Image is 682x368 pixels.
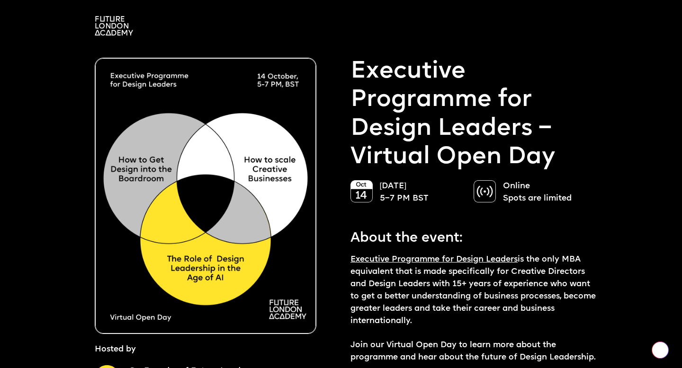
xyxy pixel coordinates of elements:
[350,58,597,172] p: Executive Programme for Design Leaders – Virtual Open Day
[503,180,587,205] p: Online Spots are limited
[350,223,597,248] p: About the event:
[350,255,518,263] a: Executive Programme for Design Leaders
[350,254,597,364] p: is the only MBA equivalent that is made specifically for Creative Directors and Design Leaders wi...
[380,180,464,205] p: [DATE] 5–7 PM BST
[95,343,136,356] p: Hosted by
[95,16,133,35] img: A logo saying in 3 lines: Future London Academy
